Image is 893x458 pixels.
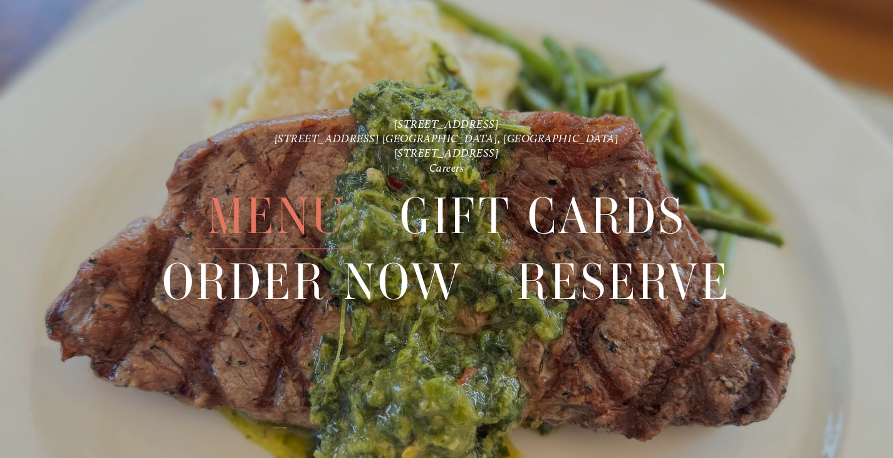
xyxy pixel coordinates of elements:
span: Menu [207,185,347,249]
a: Careers [429,161,464,174]
a: Menu [207,185,347,249]
span: Reserve [517,250,731,315]
a: Gift Cards [400,185,686,249]
span: Gift Cards [400,185,686,249]
a: Order Now [162,250,463,314]
span: Order Now [162,250,463,315]
a: [STREET_ADDRESS] [GEOGRAPHIC_DATA], [GEOGRAPHIC_DATA] [274,132,619,145]
a: Reserve [517,250,731,314]
a: [STREET_ADDRESS] [394,147,499,160]
a: [STREET_ADDRESS] [394,117,499,130]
